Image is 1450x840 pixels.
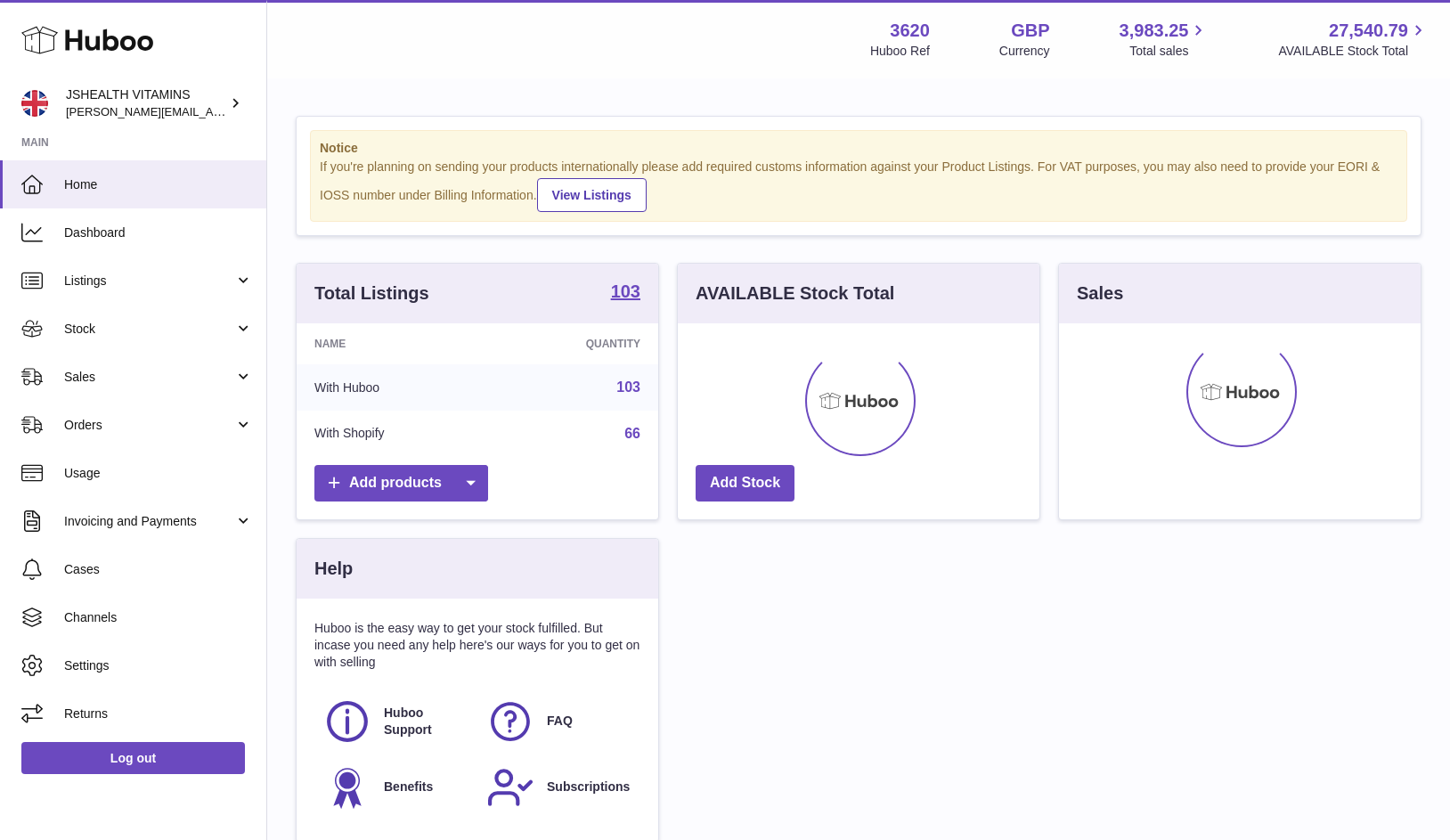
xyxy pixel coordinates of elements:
span: Total sales [1129,43,1209,60]
span: Sales [64,369,234,386]
td: With Shopify [297,411,492,457]
th: Name [297,323,492,364]
span: Cases [64,561,253,578]
span: Orders [64,417,234,434]
th: Quantity [492,323,658,364]
h3: Total Listings [314,281,429,306]
a: 103 [611,282,640,304]
strong: GBP [1011,19,1049,43]
a: 66 [624,426,640,441]
span: Stock [64,321,234,338]
strong: 3620 [890,19,930,43]
div: JSHEALTH VITAMINS [66,86,226,120]
a: 103 [616,379,640,395]
a: View Listings [537,178,647,212]
strong: Notice [320,140,1397,157]
span: [PERSON_NAME][EMAIL_ADDRESS][DOMAIN_NAME] [66,104,357,118]
span: Settings [64,657,253,674]
a: Subscriptions [486,763,631,811]
a: FAQ [486,697,631,746]
h3: Help [314,557,353,581]
a: Add products [314,465,488,502]
span: Invoicing and Payments [64,513,234,530]
strong: 103 [611,282,640,300]
h3: AVAILABLE Stock Total [696,281,894,306]
span: 3,983.25 [1120,19,1189,43]
span: Channels [64,609,253,626]
div: If you're planning on sending your products internationally please add required customs informati... [320,159,1397,212]
a: Huboo Support [323,697,468,746]
span: AVAILABLE Stock Total [1278,43,1429,60]
td: With Huboo [297,364,492,411]
p: Huboo is the easy way to get your stock fulfilled. But incase you need any help here's our ways f... [314,620,640,671]
span: Dashboard [64,224,253,241]
a: Log out [21,742,245,774]
img: francesca@jshealthvitamins.com [21,90,48,117]
span: Returns [64,705,253,722]
span: 27,540.79 [1329,19,1408,43]
span: Huboo Support [384,705,467,738]
a: 27,540.79 AVAILABLE Stock Total [1278,19,1429,60]
span: FAQ [547,713,573,730]
div: Huboo Ref [870,43,930,60]
span: Usage [64,465,253,482]
span: Benefits [384,779,433,795]
a: Benefits [323,763,468,811]
a: Add Stock [696,465,794,502]
span: Home [64,176,253,193]
h3: Sales [1077,281,1123,306]
span: Listings [64,273,234,290]
a: 3,983.25 Total sales [1120,19,1210,60]
div: Currency [999,43,1050,60]
span: Subscriptions [547,779,630,795]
